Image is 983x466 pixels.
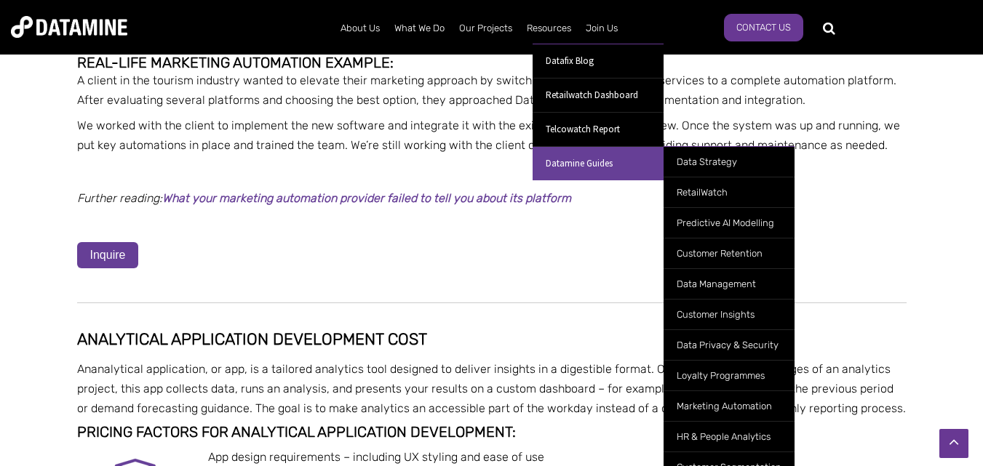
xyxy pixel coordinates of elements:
[664,238,795,268] a: Customer Retention
[664,390,795,421] a: Marketing Automation
[77,191,571,205] span: Further reading:
[724,14,803,41] a: Contact Us
[77,54,394,71] span: Real-life marketing automation example:
[533,112,664,146] a: Telcowatch Report
[77,329,427,349] span: Analytical application development cost
[664,146,795,177] a: Data Strategy
[77,242,139,268] a: Inquire
[578,9,625,47] a: Join Us
[533,78,664,112] a: Retailwatch Dashboard
[77,423,516,441] span: Pricing factors for analytical application development:
[387,9,452,47] a: What We Do
[208,450,544,464] span: App design requirements – including UX styling and ease of use
[664,329,795,360] a: Data Privacy & Security
[533,44,664,78] a: Datafix Blog
[77,118,900,152] span: We worked with the client to implement the new software and integrate it with the existing single...
[664,299,795,329] a: Customer Insights
[77,73,896,107] span: A client in the tourism industry wanted to elevate their marketing approach by switching from web...
[664,207,795,238] a: Predictive AI Modelling
[520,9,578,47] a: Resources
[77,362,906,415] span: An , or app, is a tailored analytics tool designed to deliver insights in a digestible format. Of...
[452,9,520,47] a: Our Projects
[333,9,387,47] a: About Us
[11,16,127,38] img: Datamine
[664,360,795,390] a: Loyalty Programmes
[162,191,571,205] a: What your marketing automation provider failed to tell you about its platform
[664,268,795,299] a: Data Management
[533,146,664,180] a: Datamine Guides
[664,421,795,451] a: HR & People Analytics
[664,177,795,207] a: RetailWatch
[91,362,205,376] a: analytical application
